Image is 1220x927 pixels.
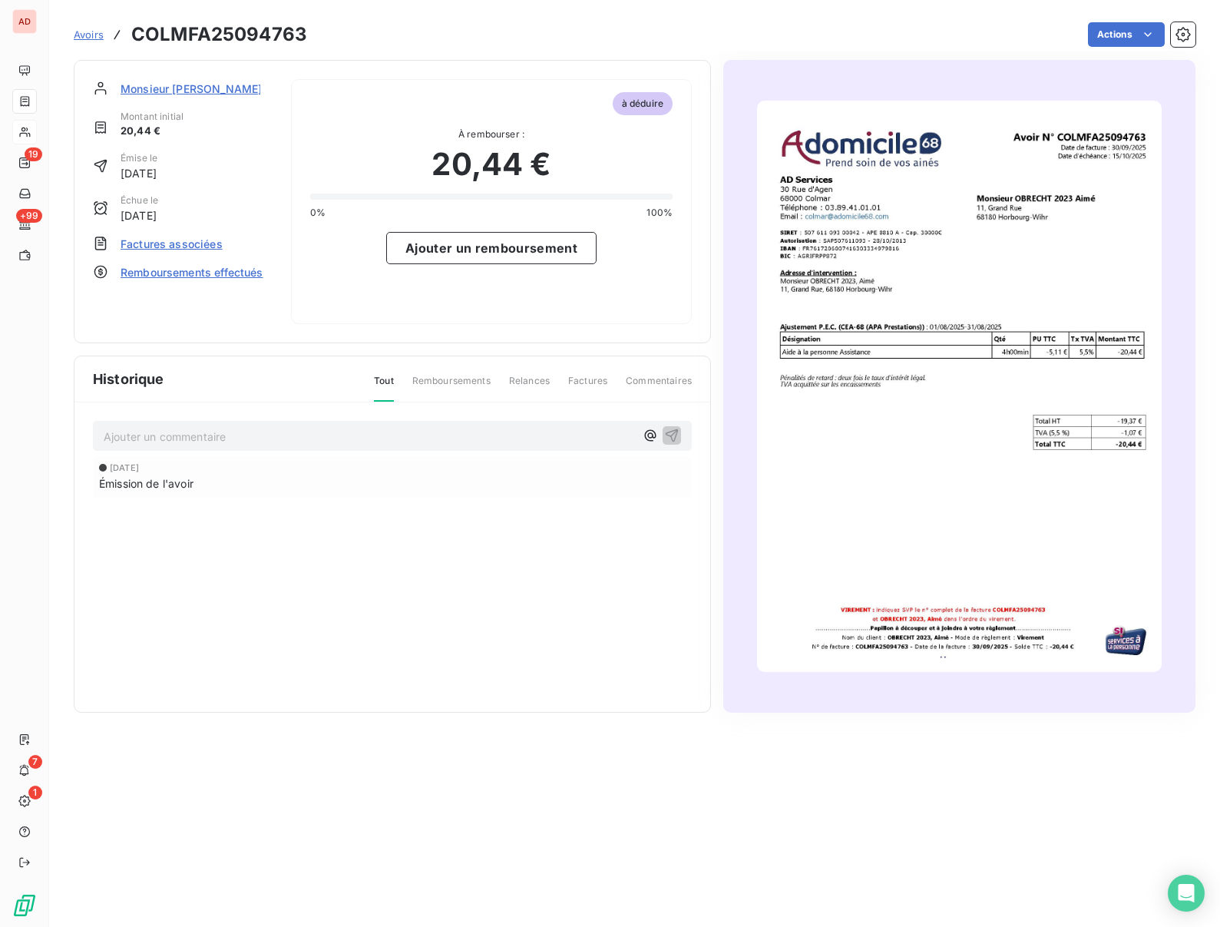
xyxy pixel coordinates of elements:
a: Avoirs [74,27,104,42]
span: À rembourser : [310,127,673,141]
img: creditNote_thumbnail [757,101,1161,672]
img: Logo LeanPay [12,893,37,918]
span: Commentaires [626,374,692,400]
span: [DATE] [110,463,139,472]
span: 0% [310,206,326,220]
span: Monsieur [PERSON_NAME] 2023 [121,81,293,97]
div: AD [12,9,37,34]
span: Historique [93,369,164,389]
span: Factures [568,374,607,400]
span: à déduire [613,92,673,115]
span: Factures associées [121,236,223,252]
span: Émise le [121,151,157,165]
span: 7 [28,755,42,769]
span: Avoirs [74,28,104,41]
span: 1 [28,786,42,800]
span: 20,44 € [431,141,550,187]
h3: COLMFA25094763 [131,21,307,48]
span: [DATE] [121,165,157,181]
span: Montant initial [121,110,183,124]
div: Open Intercom Messenger [1168,875,1205,912]
span: Remboursements [412,374,491,400]
span: Remboursements effectués [121,264,263,280]
span: 20,44 € [121,124,183,139]
span: 19 [25,147,42,161]
span: +99 [16,209,42,223]
span: [DATE] [121,207,158,223]
span: 100% [646,206,673,220]
span: Tout [374,374,394,402]
span: Échue le [121,194,158,207]
button: Ajouter un remboursement [386,232,597,264]
button: Actions [1088,22,1165,47]
span: Émission de l'avoir [99,475,193,492]
span: Relances [509,374,550,400]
